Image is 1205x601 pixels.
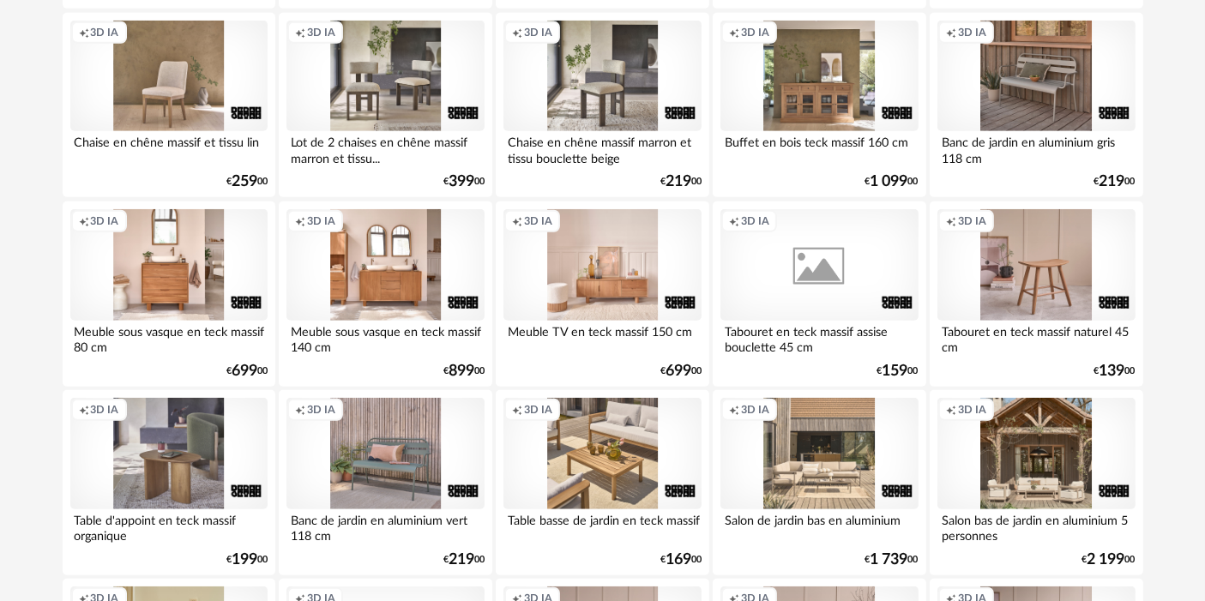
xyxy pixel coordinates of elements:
span: 219 [666,176,691,188]
span: Creation icon [512,403,522,417]
span: 3D IA [741,26,769,39]
div: € 00 [660,554,702,566]
span: Creation icon [79,403,89,417]
span: 399 [449,176,474,188]
div: € 00 [1094,365,1136,377]
div: Table d'appoint en teck massif organique [70,509,268,544]
span: Creation icon [729,403,739,417]
span: Creation icon [295,26,305,39]
span: Creation icon [79,26,89,39]
span: 1 739 [871,554,908,566]
div: € 00 [226,365,268,377]
span: 2 199 [1088,554,1125,566]
span: 3D IA [307,214,335,228]
span: 3D IA [307,26,335,39]
span: Creation icon [946,403,956,417]
a: Creation icon 3D IA Banc de jardin en aluminium vert 118 cm €21900 [279,390,491,575]
div: € 00 [877,365,919,377]
div: € 00 [226,554,268,566]
span: 3D IA [741,403,769,417]
div: Tabouret en teck massif naturel 45 cm [937,321,1135,355]
span: Creation icon [295,214,305,228]
span: 3D IA [524,26,552,39]
span: 3D IA [524,214,552,228]
div: Chaise en chêne massif et tissu lin [70,131,268,165]
span: Creation icon [512,214,522,228]
span: 3D IA [958,403,986,417]
div: Banc de jardin en aluminium gris 118 cm [937,131,1135,165]
div: € 00 [865,554,919,566]
span: 159 [883,365,908,377]
a: Creation icon 3D IA Banc de jardin en aluminium gris 118 cm €21900 [930,13,1142,198]
span: 3D IA [91,403,119,417]
span: Creation icon [946,26,956,39]
span: Creation icon [79,214,89,228]
div: Meuble sous vasque en teck massif 80 cm [70,321,268,355]
a: Creation icon 3D IA Meuble TV en teck massif 150 cm €69900 [496,201,708,387]
div: Meuble TV en teck massif 150 cm [503,321,701,355]
span: 3D IA [91,26,119,39]
span: 139 [1100,365,1125,377]
span: 699 [232,365,257,377]
div: Tabouret en teck massif assise bouclette 45 cm [720,321,918,355]
div: € 00 [660,365,702,377]
span: 3D IA [307,403,335,417]
a: Creation icon 3D IA Chaise en chêne massif marron et tissu bouclette beige €21900 [496,13,708,198]
a: Creation icon 3D IA Tabouret en teck massif assise bouclette 45 cm €15900 [713,201,925,387]
span: 169 [666,554,691,566]
div: € 00 [443,176,485,188]
div: Meuble sous vasque en teck massif 140 cm [286,321,484,355]
span: Creation icon [946,214,956,228]
div: € 00 [660,176,702,188]
a: Creation icon 3D IA Meuble sous vasque en teck massif 80 cm €69900 [63,201,275,387]
span: 899 [449,365,474,377]
div: € 00 [226,176,268,188]
span: 3D IA [958,26,986,39]
a: Creation icon 3D IA Lot de 2 chaises en chêne massif marron et tissu... €39900 [279,13,491,198]
div: Chaise en chêne massif marron et tissu bouclette beige [503,131,701,165]
a: Creation icon 3D IA Table d'appoint en teck massif organique €19900 [63,390,275,575]
span: 199 [232,554,257,566]
div: € 00 [443,365,485,377]
span: 3D IA [741,214,769,228]
div: € 00 [1082,554,1136,566]
span: 3D IA [524,403,552,417]
a: Creation icon 3D IA Salon bas de jardin en aluminium 5 personnes €2 19900 [930,390,1142,575]
a: Creation icon 3D IA Buffet en bois teck massif 160 cm €1 09900 [713,13,925,198]
span: Creation icon [729,26,739,39]
span: 259 [232,176,257,188]
div: € 00 [443,554,485,566]
div: € 00 [1094,176,1136,188]
a: Creation icon 3D IA Meuble sous vasque en teck massif 140 cm €89900 [279,201,491,387]
span: 3D IA [91,214,119,228]
div: Salon bas de jardin en aluminium 5 personnes [937,509,1135,544]
div: Banc de jardin en aluminium vert 118 cm [286,509,484,544]
div: Lot de 2 chaises en chêne massif marron et tissu... [286,131,484,165]
span: 219 [1100,176,1125,188]
div: Buffet en bois teck massif 160 cm [720,131,918,165]
span: Creation icon [729,214,739,228]
span: 3D IA [958,214,986,228]
span: 699 [666,365,691,377]
span: 219 [449,554,474,566]
div: Table basse de jardin en teck massif [503,509,701,544]
div: € 00 [865,176,919,188]
div: Salon de jardin bas en aluminium [720,509,918,544]
span: Creation icon [295,403,305,417]
a: Creation icon 3D IA Salon de jardin bas en aluminium €1 73900 [713,390,925,575]
a: Creation icon 3D IA Tabouret en teck massif naturel 45 cm €13900 [930,201,1142,387]
a: Creation icon 3D IA Table basse de jardin en teck massif €16900 [496,390,708,575]
span: 1 099 [871,176,908,188]
a: Creation icon 3D IA Chaise en chêne massif et tissu lin €25900 [63,13,275,198]
span: Creation icon [512,26,522,39]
